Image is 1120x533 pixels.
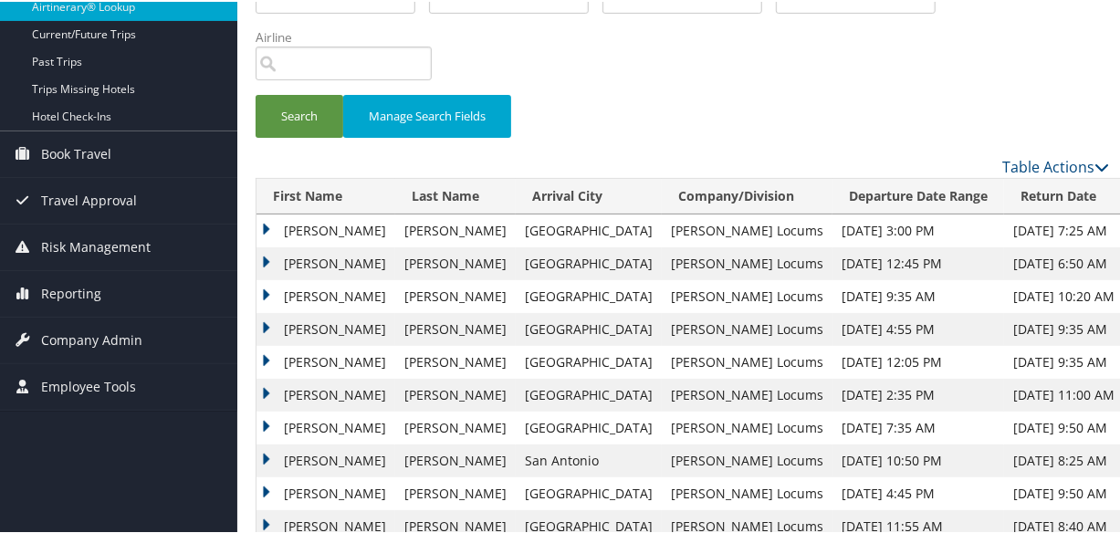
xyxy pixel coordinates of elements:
span: Company Admin [41,316,142,361]
td: [PERSON_NAME] [256,213,395,246]
td: [PERSON_NAME] Locums [662,311,832,344]
td: [PERSON_NAME] Locums [662,213,832,246]
th: Departure Date Range: activate to sort column ascending [832,177,1004,213]
td: [PERSON_NAME] [256,377,395,410]
td: [PERSON_NAME] [395,246,516,278]
td: [PERSON_NAME] [256,246,395,278]
td: [GEOGRAPHIC_DATA] [516,311,662,344]
span: Travel Approval [41,176,137,222]
td: [PERSON_NAME] Locums [662,476,832,508]
td: [GEOGRAPHIC_DATA] [516,410,662,443]
td: [DATE] 12:45 PM [832,246,1004,278]
td: [PERSON_NAME] [256,311,395,344]
span: Book Travel [41,130,111,175]
td: [GEOGRAPHIC_DATA] [516,246,662,278]
td: [DATE] 9:35 AM [832,278,1004,311]
button: Manage Search Fields [343,93,511,136]
td: [PERSON_NAME] [395,377,516,410]
td: [PERSON_NAME] [395,213,516,246]
th: Company/Division [662,177,832,213]
td: [GEOGRAPHIC_DATA] [516,476,662,508]
a: Table Actions [1002,155,1109,175]
th: First Name: activate to sort column ascending [256,177,395,213]
td: [PERSON_NAME] [395,410,516,443]
td: [DATE] 12:05 PM [832,344,1004,377]
td: [DATE] 7:35 AM [832,410,1004,443]
td: [PERSON_NAME] Locums [662,278,832,311]
td: [PERSON_NAME] Locums [662,377,832,410]
td: [PERSON_NAME] [395,311,516,344]
button: Search [256,93,343,136]
td: San Antonio [516,443,662,476]
td: [DATE] 3:00 PM [832,213,1004,246]
td: [PERSON_NAME] [256,278,395,311]
td: [GEOGRAPHIC_DATA] [516,377,662,410]
td: [PERSON_NAME] Locums [662,246,832,278]
label: Airline [256,26,445,45]
td: [PERSON_NAME] [256,410,395,443]
td: [PERSON_NAME] [256,443,395,476]
td: [DATE] 2:35 PM [832,377,1004,410]
td: [PERSON_NAME] [256,476,395,508]
td: [PERSON_NAME] [395,443,516,476]
td: [GEOGRAPHIC_DATA] [516,213,662,246]
td: [DATE] 10:50 PM [832,443,1004,476]
td: [GEOGRAPHIC_DATA] [516,344,662,377]
span: Risk Management [41,223,151,268]
span: Employee Tools [41,362,136,408]
td: [PERSON_NAME] Locums [662,443,832,476]
td: [PERSON_NAME] Locums [662,410,832,443]
td: [GEOGRAPHIC_DATA] [516,278,662,311]
span: Reporting [41,269,101,315]
td: [PERSON_NAME] [256,344,395,377]
td: [DATE] 4:55 PM [832,311,1004,344]
td: [PERSON_NAME] [395,344,516,377]
th: Arrival City: activate to sort column ascending [516,177,662,213]
td: [PERSON_NAME] [395,278,516,311]
td: [PERSON_NAME] Locums [662,344,832,377]
td: [DATE] 4:45 PM [832,476,1004,508]
td: [PERSON_NAME] [395,476,516,508]
th: Last Name: activate to sort column ascending [395,177,516,213]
